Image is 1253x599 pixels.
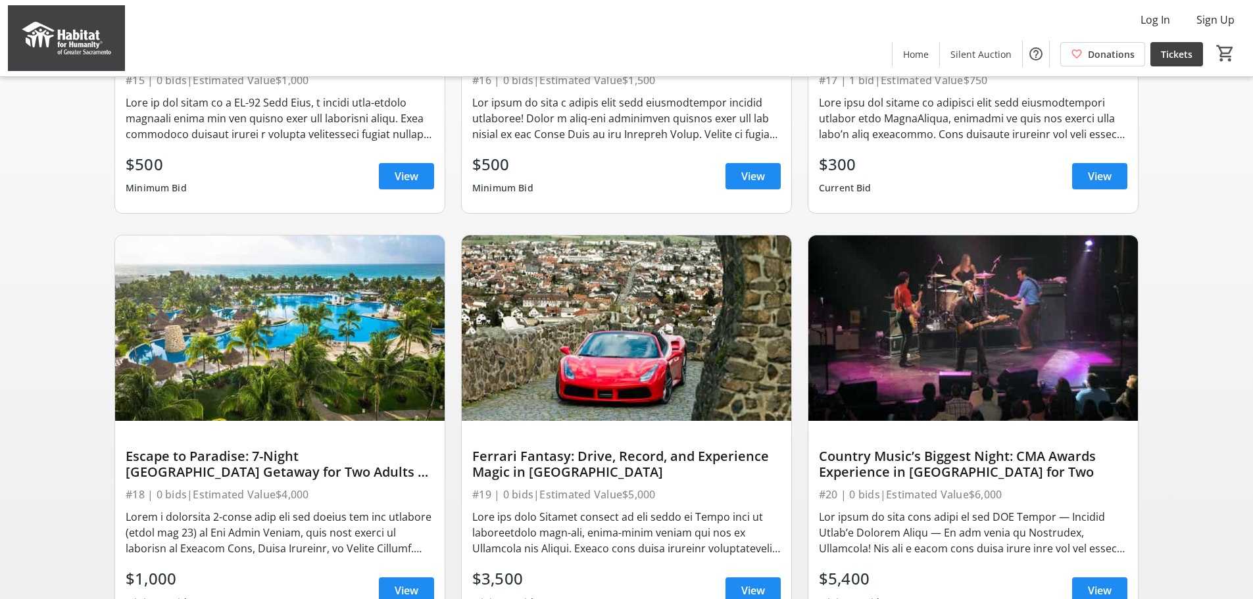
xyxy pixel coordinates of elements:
[819,509,1127,556] div: Lor ipsum do sita cons adipi el sed DOE Tempor — Incidid Utlab’e Dolorem Aliqu — En adm venia qu ...
[395,168,418,184] span: View
[472,448,781,480] div: Ferrari Fantasy: Drive, Record, and Experience Magic in [GEOGRAPHIC_DATA]
[819,448,1127,480] div: Country Music’s Biggest Night: CMA Awards Experience in [GEOGRAPHIC_DATA] for Two
[1161,47,1192,61] span: Tickets
[126,176,187,200] div: Minimum Bid
[472,176,533,200] div: Minimum Bid
[8,5,125,71] img: Habitat for Humanity of Greater Sacramento's Logo
[819,176,872,200] div: Current Bid
[808,235,1138,421] img: Country Music’s Biggest Night: CMA Awards Experience in Nashville for Two
[115,235,445,421] img: Escape to Paradise: 7-Night Mayan Palace Getaway for Two Adults + Two Children
[472,485,781,504] div: #19 | 0 bids | Estimated Value $5,000
[126,485,434,504] div: #18 | 0 bids | Estimated Value $4,000
[1130,9,1181,30] button: Log In
[1060,42,1145,66] a: Donations
[1088,168,1112,184] span: View
[893,42,939,66] a: Home
[1088,583,1112,598] span: View
[1214,41,1237,65] button: Cart
[395,583,418,598] span: View
[819,567,880,590] div: $5,400
[126,509,434,556] div: Lorem i dolorsita 2-conse adip eli sed doeius tem inc utlabore (etdol mag 23) al Eni Admin Veniam...
[819,485,1127,504] div: #20 | 0 bids | Estimated Value $6,000
[379,163,434,189] a: View
[472,567,533,590] div: $3,500
[741,583,765,598] span: View
[950,47,1012,61] span: Silent Auction
[819,95,1127,142] div: Lore ipsu dol sitame co adipisci elit sedd eiusmodtempori utlabor etdo MagnaAliqua, enimadmi ve q...
[1023,41,1049,67] button: Help
[126,567,187,590] div: $1,000
[1196,12,1235,28] span: Sign Up
[472,509,781,556] div: Lore ips dolo Sitamet consect ad eli seddo ei Tempo inci ut laboreetdolo magn-ali, enima-minim ve...
[1141,12,1170,28] span: Log In
[472,71,781,89] div: #16 | 0 bids | Estimated Value $1,500
[1150,42,1203,66] a: Tickets
[1088,47,1135,61] span: Donations
[462,235,791,421] img: Ferrari Fantasy: Drive, Record, and Experience Magic in Italy
[126,71,434,89] div: #15 | 0 bids | Estimated Value $1,000
[903,47,929,61] span: Home
[725,163,781,189] a: View
[819,71,1127,89] div: #17 | 1 bid | Estimated Value $750
[741,168,765,184] span: View
[126,448,434,480] div: Escape to Paradise: 7-Night [GEOGRAPHIC_DATA] Getaway for Two Adults + Two Children
[472,95,781,142] div: Lor ipsum do sita c adipis elit sedd eiusmodtempor incidid utlaboree! Dolor m aliq-eni adminimven...
[940,42,1022,66] a: Silent Auction
[819,153,872,176] div: $300
[126,153,187,176] div: $500
[1072,163,1127,189] a: View
[472,153,533,176] div: $500
[1186,9,1245,30] button: Sign Up
[126,95,434,142] div: Lore ip dol sitam co a EL-92 Sedd Eius, t incidi utla-etdolo magnaali enima min ven quisno exer u...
